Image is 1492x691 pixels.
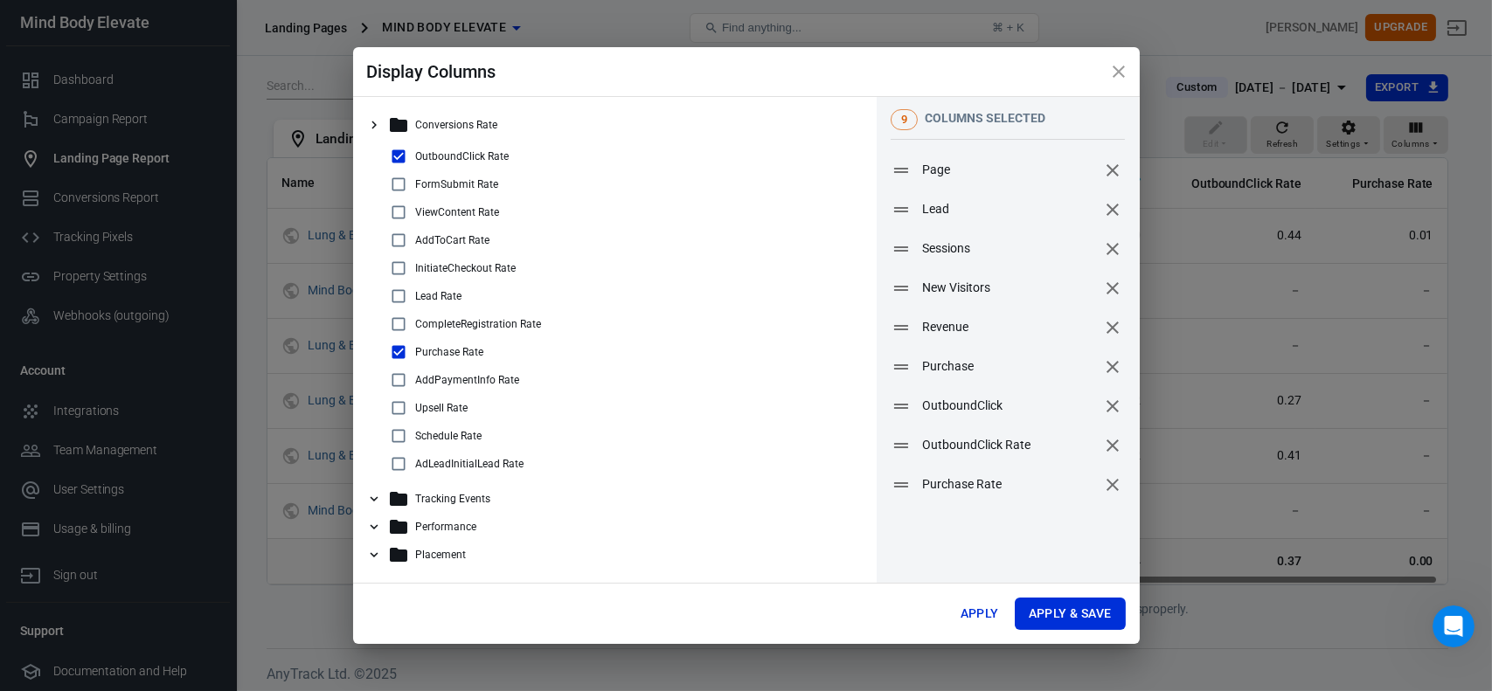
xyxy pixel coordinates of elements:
div: Sessionsremove [877,229,1139,268]
p: Active 1h ago [85,22,163,39]
button: go back [11,7,45,40]
p: OutboundClick Rate [416,150,509,162]
button: close [1098,51,1140,93]
div: Revenueremove [877,307,1139,347]
div: Close [307,7,338,38]
p: Lead Rate [416,290,462,302]
span: Page [922,161,1097,179]
span: OutboundClick Rate [922,436,1097,454]
div: If you need any more help with getting started or have questions about the training options, plea... [14,487,287,612]
a: Lead Generation [32,128,134,142]
a: Affiliate Marketing [32,179,144,193]
div: : Book a convenient time on our for a general overview. [28,204,322,238]
div: These demos show you exactly how AnyTrack works for your business type and help you understand th... [28,367,322,418]
button: Gif picker [55,531,69,545]
button: remove [1098,234,1128,264]
img: Profile image for Laurent [50,10,78,38]
button: remove [1098,195,1128,225]
span: Purchase [922,357,1097,376]
p: AdLeadInitialLead Rate [416,458,524,470]
div: Purchase Rateremove [877,465,1139,504]
p: Upsell Rate [416,402,468,414]
b: Live Demos [28,84,108,98]
span: Scroll badge [178,451,192,465]
div: - [28,178,322,196]
button: remove [1098,431,1128,460]
span: Lead [922,200,1097,218]
b: Knowledge Base [28,307,142,321]
div: : For ecommerce setup specifically, you can book an to review your integration setup. [28,247,322,299]
div: - [28,127,322,144]
p: Conversions Rate [416,119,497,131]
span: Purchase Rate [922,475,1097,494]
p: Performance [416,521,477,533]
div: Was that helpful? [14,448,149,487]
p: Tracking Events [416,493,490,505]
span: Revenue [922,318,1097,336]
button: remove [1098,155,1128,185]
a: onboarding call [205,265,299,279]
div: : Browse our comprehensive for self-paced learning. [28,307,322,358]
span: New Visitors [922,279,1097,297]
b: General Demo [28,204,126,218]
p: ViewContent Rate [416,206,499,218]
div: : Join our daily live demos tailored to your specific use case: [28,83,322,117]
p: FormSubmit Rate [416,178,498,190]
button: remove [1098,313,1128,342]
div: AnyTrack • AI Agent • 1h ago [28,432,180,443]
p: CompleteRegistration Rate [416,318,541,330]
span: OutboundClick [922,397,1097,415]
p: AddPaymentInfo Rate [416,374,519,386]
h1: [PERSON_NAME] [85,9,198,22]
div: AnyTrack says… [14,448,336,488]
button: Emoji picker [27,531,41,545]
p: Purchase Rate [416,346,483,358]
p: InitiateCheckout Rate [416,262,516,274]
span: Display Columns [367,61,496,82]
button: remove [1098,470,1128,500]
div: - [28,152,322,169]
div: Welcome to AnyTrack! We offer several training options to help you get started:Live Demos: Join o... [14,30,336,429]
div: AnyTrack says… [14,487,336,625]
a: team calendar [48,222,137,236]
span: columns selected [925,111,1044,125]
p: Placement [416,549,467,561]
div: OutboundClick Rateremove [877,425,1139,465]
p: Schedule Rate [416,430,482,442]
button: Home [274,7,307,40]
button: Upload attachment [83,531,97,545]
span: 9 [895,111,913,128]
button: Apply & Save [1015,598,1126,630]
p: AddToCart Rate [416,234,489,246]
button: remove [1098,391,1128,421]
div: OutboundClickremove [877,386,1139,425]
button: remove [1098,273,1128,303]
button: Send a message… [300,524,328,552]
a: documentation [121,325,214,339]
div: Welcome to AnyTrack! We offer several training options to help you get started: [28,40,322,74]
button: remove [1098,352,1128,382]
div: Purchaseremove [877,347,1139,386]
a: Ecommerce [32,153,105,167]
div: New Visitorsremove [877,268,1139,307]
div: Pageremove [877,150,1139,190]
div: Leadremove [877,190,1139,229]
div: AnyTrack says… [14,30,336,448]
iframe: Intercom live chat [1433,605,1475,647]
button: Scroll to bottom [160,453,190,483]
button: Apply [952,598,1008,630]
b: Onboarding Calls [28,248,146,262]
textarea: Message… [15,494,335,524]
span: Sessions [922,239,1097,258]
